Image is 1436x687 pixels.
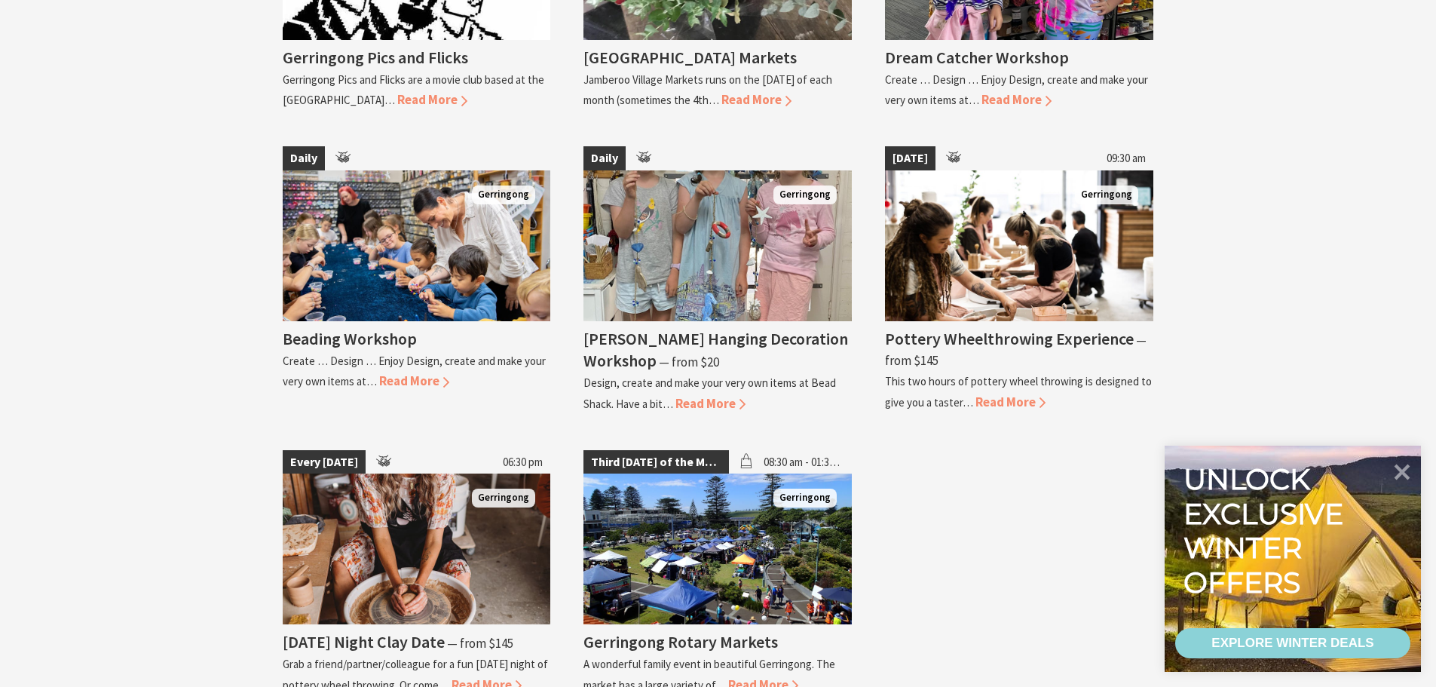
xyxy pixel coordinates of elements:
[583,47,797,68] h4: [GEOGRAPHIC_DATA] Markets
[583,631,778,652] h4: Gerringong Rotary Markets
[583,450,728,474] span: Third [DATE] of the Month
[283,72,544,107] p: Gerringong Pics and Flicks are a movie club based at the [GEOGRAPHIC_DATA]…
[1211,628,1373,658] div: EXPLORE WINTER DEALS
[472,489,535,508] span: Gerringong
[583,146,626,170] span: Daily
[283,450,366,474] span: Every [DATE]
[885,146,1153,413] a: [DATE] 09:30 am Picture of a group of people sitting at a pottery wheel making pots with clay a G...
[583,170,852,321] img: Smiling happy children after their workshop class
[472,186,535,204] span: Gerringong
[885,328,1134,349] h4: Pottery Wheelthrowing Experience
[1075,186,1138,204] span: Gerringong
[885,72,1148,107] p: Create … Design … Enjoy Design, create and make your very own items at…
[283,146,325,170] span: Daily
[583,376,836,410] p: Design, create and make your very own items at Bead Shack. Have a bit…
[283,631,445,652] h4: [DATE] Night Clay Date
[975,394,1046,410] span: Read More
[379,373,449,389] span: Read More
[1183,462,1350,600] div: Unlock exclusive winter offers
[885,146,935,170] span: [DATE]
[756,450,853,474] span: 08:30 am - 01:30 pm
[583,328,848,371] h4: [PERSON_NAME] Hanging Decoration Workshop
[583,72,832,107] p: Jamberoo Village Markets runs on the [DATE] of each month (sometimes the 4th…
[283,47,468,68] h4: Gerringong Pics and Flicks
[495,450,550,474] span: 06:30 pm
[283,146,551,413] a: Daily Workshops Activities Fun Things to Do in Gerringong Gerringong Beading Workshop Create … De...
[885,170,1153,321] img: Picture of a group of people sitting at a pottery wheel making pots with clay a
[981,91,1052,108] span: Read More
[773,186,837,204] span: Gerringong
[721,91,791,108] span: Read More
[1175,628,1410,658] a: EXPLORE WINTER DEALS
[283,474,551,624] img: Photo shows female sitting at pottery wheel with hands on a ball of clay
[283,354,546,388] p: Create … Design … Enjoy Design, create and make your very own items at…
[885,47,1069,68] h4: Dream Catcher Workshop
[583,146,852,413] a: Daily Smiling happy children after their workshop class Gerringong [PERSON_NAME] Hanging Decorati...
[583,474,852,624] img: Christmas Market and Street Parade
[283,328,417,349] h4: Beading Workshop
[1099,146,1153,170] span: 09:30 am
[397,91,467,108] span: Read More
[283,170,551,321] img: Workshops Activities Fun Things to Do in Gerringong
[885,374,1152,409] p: This two hours of pottery wheel throwing is designed to give you a taster…
[447,635,513,652] span: ⁠— from $145
[659,354,719,370] span: ⁠— from $20
[773,489,837,508] span: Gerringong
[675,395,746,412] span: Read More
